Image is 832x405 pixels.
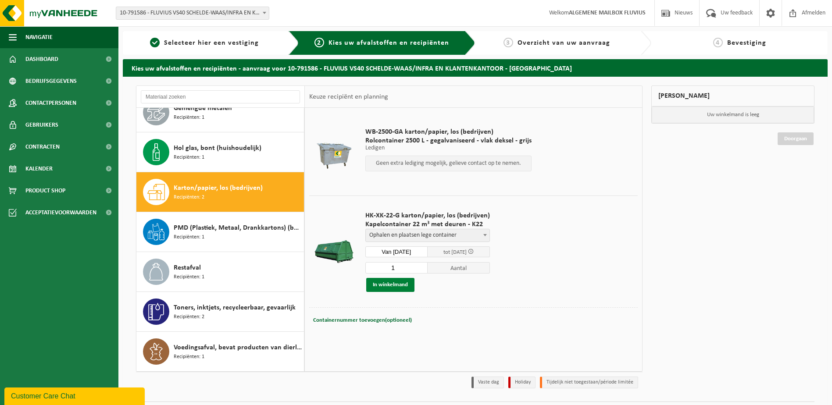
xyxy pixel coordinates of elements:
[365,211,490,220] span: HK-XK-22-G karton/papier, los (bedrijven)
[150,38,160,47] span: 1
[136,92,304,132] button: Gemengde metalen Recipiënten: 1
[136,332,304,371] button: Voedingsafval, bevat producten van dierlijke oorsprong, onverpakt, categorie 3 Recipiënten: 1
[174,313,204,321] span: Recipiënten: 2
[174,302,296,313] span: Toners, inktjets, recycleerbaar, gevaarlijk
[713,38,723,47] span: 4
[123,59,828,76] h2: Kies uw afvalstoffen en recipiënten - aanvraag voor 10-791586 - FLUVIUS VS40 SCHELDE-WAAS/INFRA E...
[25,114,58,136] span: Gebruikers
[136,132,304,172] button: Hol glas, bont (huishoudelijk) Recipiënten: 1
[25,180,65,202] span: Product Shop
[365,145,532,151] p: Ledigen
[25,70,77,92] span: Bedrijfsgegevens
[313,317,412,323] span: Containernummer toevoegen(optioneel)
[174,342,302,353] span: Voedingsafval, bevat producten van dierlijke oorsprong, onverpakt, categorie 3
[116,7,269,19] span: 10-791586 - FLUVIUS VS40 SCHELDE-WAAS/INFRA EN KLANTENKANTOOR - SINT-NIKLAAS
[141,90,300,103] input: Materiaal zoeken
[651,85,814,107] div: [PERSON_NAME]
[365,128,532,136] span: WB-2500-GA karton/papier, los (bedrijven)
[174,103,232,114] span: Gemengde metalen
[136,252,304,292] button: Restafval Recipiënten: 1
[471,377,504,388] li: Vaste dag
[366,278,414,292] button: In winkelmand
[174,263,201,273] span: Restafval
[428,262,490,274] span: Aantal
[365,229,490,242] span: Ophalen en plaatsen lege container
[365,136,532,145] span: Rolcontainer 2500 L - gegalvaniseerd - vlak deksel - grijs
[25,136,60,158] span: Contracten
[443,249,467,255] span: tot [DATE]
[174,114,204,122] span: Recipiënten: 1
[370,160,527,167] p: Geen extra lediging mogelijk, gelieve contact op te nemen.
[305,86,393,108] div: Keuze recipiënt en planning
[174,273,204,281] span: Recipiënten: 1
[136,292,304,332] button: Toners, inktjets, recycleerbaar, gevaarlijk Recipiënten: 2
[136,212,304,252] button: PMD (Plastiek, Metaal, Drankkartons) (bedrijven) Recipiënten: 1
[174,143,261,153] span: Hol glas, bont (huishoudelijk)
[778,132,814,145] a: Doorgaan
[329,39,449,46] span: Kies uw afvalstoffen en recipiënten
[314,38,324,47] span: 2
[164,39,259,46] span: Selecteer hier een vestiging
[365,246,428,257] input: Selecteer datum
[174,193,204,202] span: Recipiënten: 2
[174,183,263,193] span: Karton/papier, los (bedrijven)
[136,172,304,212] button: Karton/papier, los (bedrijven) Recipiënten: 2
[727,39,766,46] span: Bevestiging
[25,158,53,180] span: Kalender
[25,92,76,114] span: Contactpersonen
[127,38,282,48] a: 1Selecteer hier een vestiging
[312,314,413,327] button: Containernummer toevoegen(optioneel)
[4,386,146,405] iframe: chat widget
[25,26,53,48] span: Navigatie
[174,233,204,242] span: Recipiënten: 1
[366,229,489,242] span: Ophalen en plaatsen lege container
[174,153,204,162] span: Recipiënten: 1
[569,10,646,16] strong: ALGEMENE MAILBOX FLUVIUS
[518,39,610,46] span: Overzicht van uw aanvraag
[116,7,269,20] span: 10-791586 - FLUVIUS VS40 SCHELDE-WAAS/INFRA EN KLANTENKANTOOR - SINT-NIKLAAS
[540,377,638,388] li: Tijdelijk niet toegestaan/période limitée
[365,220,490,229] span: Kapelcontainer 22 m³ met deuren - K22
[508,377,536,388] li: Holiday
[25,48,58,70] span: Dashboard
[25,202,96,224] span: Acceptatievoorwaarden
[652,107,814,123] p: Uw winkelmand is leeg
[174,353,204,361] span: Recipiënten: 1
[503,38,513,47] span: 3
[174,223,302,233] span: PMD (Plastiek, Metaal, Drankkartons) (bedrijven)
